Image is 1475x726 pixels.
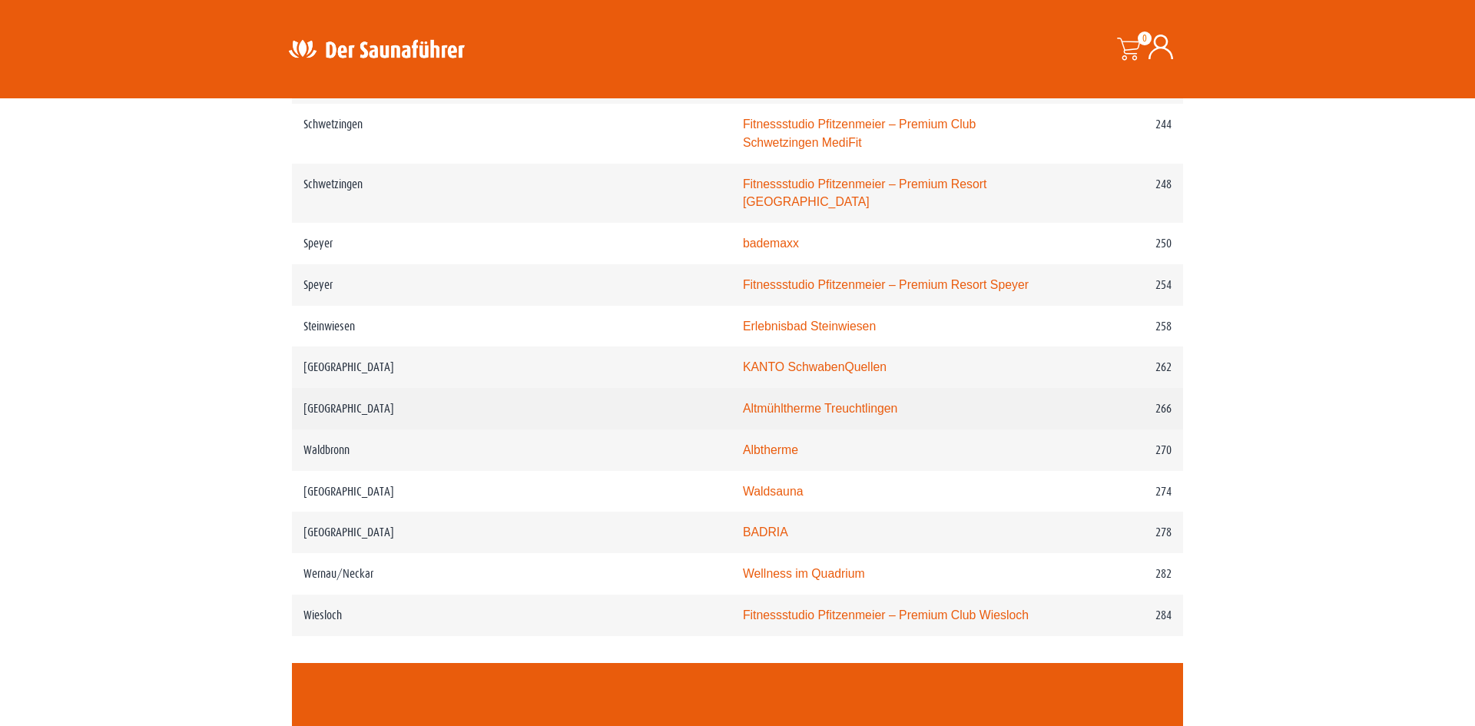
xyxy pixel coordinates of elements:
td: 270 [1043,429,1183,471]
td: 248 [1043,164,1183,224]
td: Speyer [292,223,731,264]
a: Wellness im Quadrium [743,567,865,580]
td: 274 [1043,471,1183,512]
td: 266 [1043,388,1183,429]
a: Fitnessstudio Pfitzenmeier – Premium Resort Speyer [743,278,1029,291]
a: bademaxx [743,237,799,250]
a: Erlebnisbad Steinwiesen [743,320,876,333]
td: 282 [1043,553,1183,595]
td: [GEOGRAPHIC_DATA] [292,471,731,512]
td: Schwetzingen [292,164,731,224]
td: [GEOGRAPHIC_DATA] [292,388,731,429]
td: 250 [1043,223,1183,264]
td: Wernau/Neckar [292,553,731,595]
td: 284 [1043,595,1183,636]
td: [GEOGRAPHIC_DATA] [292,512,731,553]
a: Fitnessstudio Pfitzenmeier – Premium Club Wiesloch [743,608,1029,622]
td: Schwetzingen [292,104,731,164]
a: Albtherme [743,443,798,456]
a: Waldsauna [743,485,804,498]
td: Waldbronn [292,429,731,471]
td: 258 [1043,306,1183,347]
a: Fitnessstudio Pfitzenmeier – Premium Resort [GEOGRAPHIC_DATA] [743,177,987,209]
td: Wiesloch [292,595,731,636]
td: Speyer [292,264,731,306]
a: Fitnessstudio Pfitzenmeier – Premium Club Schwetzingen MediFit [743,118,976,149]
td: [GEOGRAPHIC_DATA] [292,346,731,388]
td: 278 [1043,512,1183,553]
a: BADRIA [743,525,788,539]
a: KANTO SchwabenQuellen [743,360,887,373]
td: 244 [1043,104,1183,164]
span: 0 [1138,31,1152,45]
td: Steinwiesen [292,306,731,347]
td: 262 [1043,346,1183,388]
td: 254 [1043,264,1183,306]
a: Altmühltherme Treuchtlingen [743,402,897,415]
